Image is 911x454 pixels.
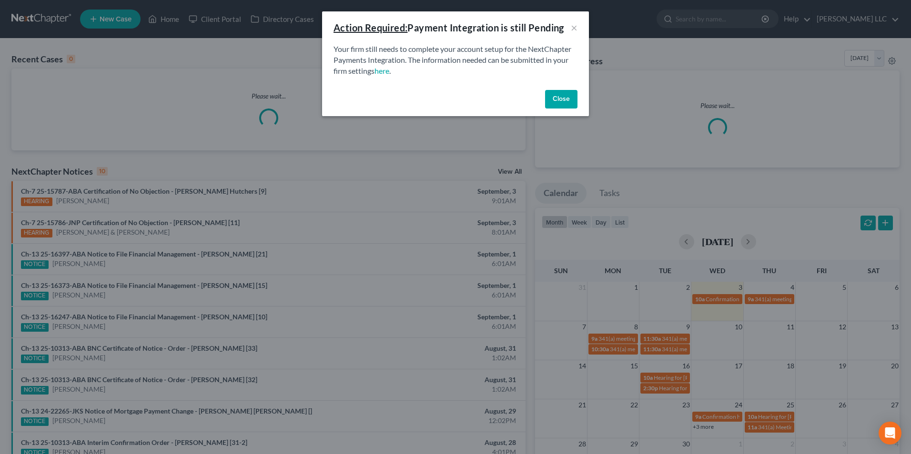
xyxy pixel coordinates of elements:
[545,90,577,109] button: Close
[571,22,577,33] button: ×
[879,422,901,444] div: Open Intercom Messenger
[334,22,407,33] u: Action Required:
[334,44,577,77] p: Your firm still needs to complete your account setup for the NextChapter Payments Integration. Th...
[375,66,389,75] a: here
[334,21,564,34] div: Payment Integration is still Pending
